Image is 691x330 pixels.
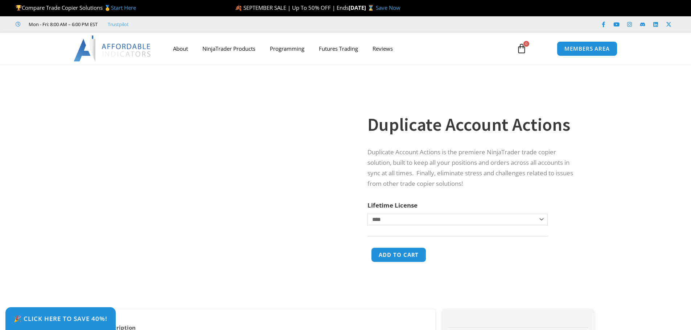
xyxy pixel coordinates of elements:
[166,40,508,57] nav: Menu
[111,4,136,11] a: Start Here
[166,40,195,57] a: About
[74,35,152,62] img: LogoAI | Affordable Indicators – NinjaTrader
[523,41,529,47] span: 0
[27,20,98,29] span: Mon - Fri: 8:00 AM – 6:00 PM EST
[349,4,376,11] strong: [DATE] ⌛
[195,40,263,57] a: NinjaTrader Products
[5,307,116,330] a: 🎉 Click Here to save 40%!
[263,40,312,57] a: Programming
[367,201,418,209] label: Lifetime License
[371,247,426,262] button: Add to cart
[506,38,538,59] a: 0
[235,4,349,11] span: 🍂 SEPTEMBER SALE | Up To 50% OFF | Ends
[14,316,107,322] span: 🎉 Click Here to save 40%!
[557,41,617,56] a: MEMBERS AREA
[564,46,610,51] span: MEMBERS AREA
[312,40,365,57] a: Futures Trading
[376,4,400,11] a: Save Now
[16,4,136,11] span: Compare Trade Copier Solutions 🥇
[367,147,579,189] p: Duplicate Account Actions is the premiere NinjaTrader trade copier solution, built to keep all yo...
[365,40,400,57] a: Reviews
[367,112,579,137] h1: Duplicate Account Actions
[16,5,21,11] img: 🏆
[108,20,129,29] a: Trustpilot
